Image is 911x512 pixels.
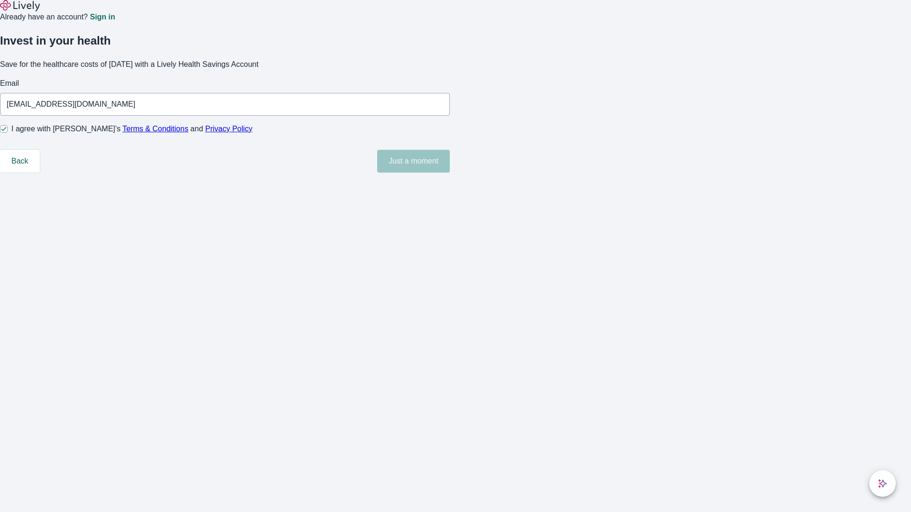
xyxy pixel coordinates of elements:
a: Privacy Policy [205,125,253,133]
a: Sign in [90,13,115,21]
button: chat [869,470,896,497]
a: Terms & Conditions [122,125,188,133]
svg: Lively AI Assistant [878,479,887,488]
span: I agree with [PERSON_NAME]’s and [11,123,252,135]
